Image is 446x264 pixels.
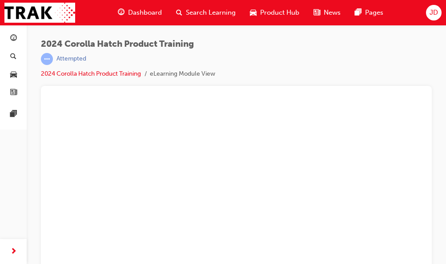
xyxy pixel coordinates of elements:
span: news-icon [313,7,320,18]
span: Dashboard [128,8,162,18]
span: pages-icon [10,110,17,118]
span: guage-icon [118,7,125,18]
span: pages-icon [355,7,362,18]
a: search-iconSearch Learning [169,4,243,22]
span: news-icon [10,89,17,97]
a: pages-iconPages [348,4,390,22]
span: guage-icon [10,35,17,43]
span: search-icon [10,53,16,61]
span: 2024 Corolla Hatch Product Training [41,39,215,49]
a: news-iconNews [306,4,348,22]
span: car-icon [250,7,257,18]
a: guage-iconDashboard [111,4,169,22]
span: next-icon [10,246,17,257]
span: search-icon [176,7,182,18]
span: Product Hub [260,8,299,18]
li: eLearning Module View [150,69,215,79]
span: Search Learning [186,8,236,18]
span: car-icon [10,71,17,79]
span: JD [430,8,438,18]
a: car-iconProduct Hub [243,4,306,22]
div: Attempted [56,55,86,63]
a: 2024 Corolla Hatch Product Training [41,70,141,77]
span: Pages [365,8,383,18]
span: learningRecordVerb_ATTEMPT-icon [41,53,53,65]
img: Trak [4,3,75,23]
button: JD [426,5,442,20]
span: News [324,8,341,18]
